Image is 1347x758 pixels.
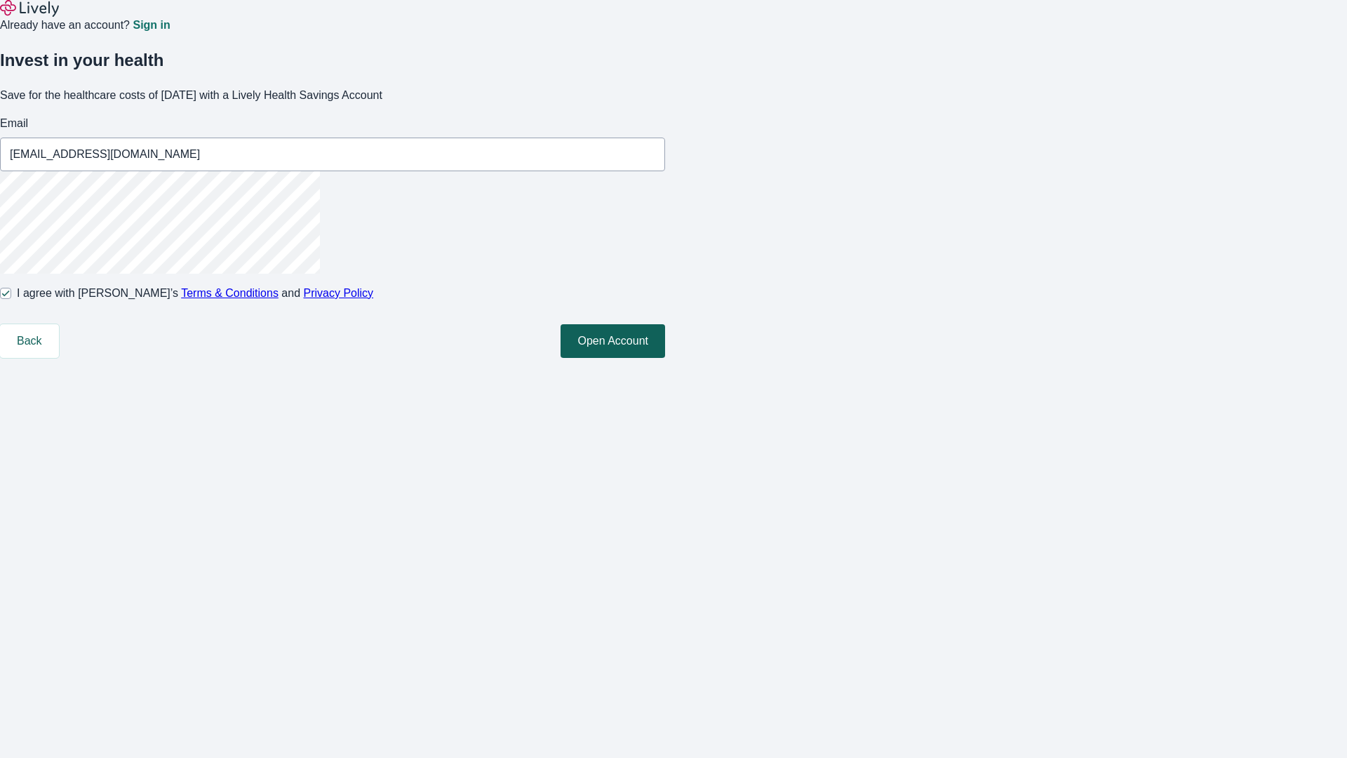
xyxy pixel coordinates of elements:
[181,287,279,299] a: Terms & Conditions
[304,287,374,299] a: Privacy Policy
[561,324,665,358] button: Open Account
[17,285,373,302] span: I agree with [PERSON_NAME]’s and
[133,20,170,31] a: Sign in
